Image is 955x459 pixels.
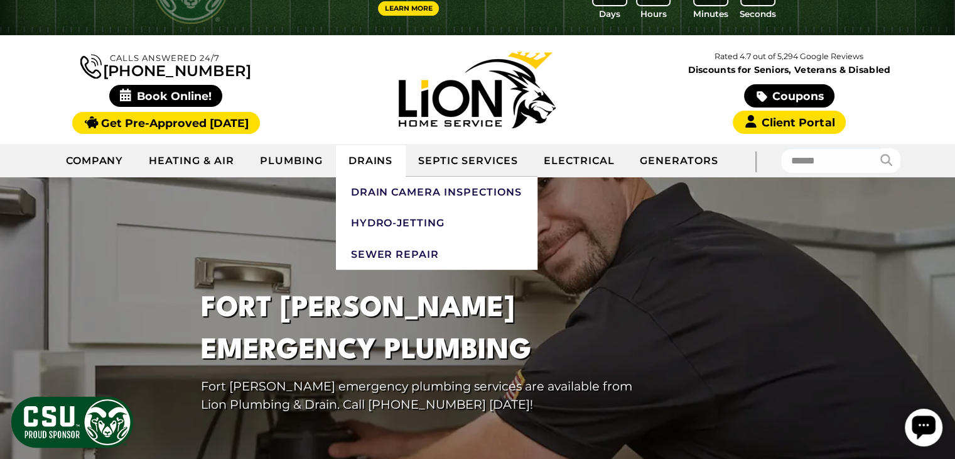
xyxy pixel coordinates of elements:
[399,52,556,128] img: Lion Home Service
[531,145,628,177] a: Electrical
[640,8,667,20] span: Hours
[406,145,531,177] a: Septic Services
[336,207,537,239] a: Hydro-Jetting
[336,177,537,208] a: Drain Camera Inspections
[109,85,223,107] span: Book Online!
[731,144,781,177] div: |
[72,112,260,134] a: Get Pre-Approved [DATE]
[744,84,834,108] a: Coupons
[740,8,776,20] span: Seconds
[634,50,945,64] p: Rated 4.7 out of 5,294 Google Reviews
[80,52,251,79] a: [PHONE_NUMBER]
[9,395,135,450] img: CSU Sponsor Badge
[136,145,247,177] a: Heating & Air
[627,145,731,177] a: Generators
[336,239,537,270] a: Sewer Repair
[247,145,336,177] a: Plumbing
[636,65,942,74] span: Discounts for Seniors, Veterans & Disabled
[733,111,846,134] a: Client Portal
[201,288,658,372] h1: Fort [PERSON_NAME] Emergency Plumbing
[53,145,137,177] a: Company
[201,377,658,414] p: Fort [PERSON_NAME] emergency plumbing services are available from Lion Plumbing & Drain. Call [PH...
[336,145,406,177] a: Drains
[693,8,728,20] span: Minutes
[599,8,620,20] span: Days
[378,1,440,16] a: Learn More
[5,5,43,43] div: Open chat widget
